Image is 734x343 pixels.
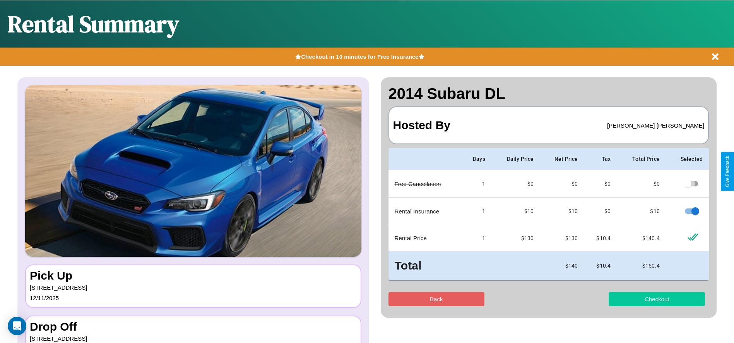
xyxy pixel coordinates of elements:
td: $0 [491,170,540,198]
td: $ 10 [540,198,584,225]
td: $ 140 [540,251,584,280]
div: Open Intercom Messenger [8,317,26,335]
h3: Total [395,258,455,274]
th: Days [461,148,491,170]
th: Total Price [617,148,666,170]
td: 1 [461,198,491,225]
td: $ 0 [617,170,666,198]
td: $ 150.4 [617,251,666,280]
b: Checkout in 10 minutes for Free Insurance [301,53,418,60]
td: 1 [461,170,491,198]
h3: Hosted By [393,111,450,140]
td: $ 130 [491,225,540,251]
th: Net Price [540,148,584,170]
p: Free Cancellation [395,179,455,189]
td: $0 [584,170,617,198]
p: Rental Price [395,233,455,243]
th: Daily Price [491,148,540,170]
th: Selected [666,148,709,170]
p: [STREET_ADDRESS] [30,282,357,293]
button: Back [388,292,485,306]
td: $ 10.4 [584,251,617,280]
h3: Drop Off [30,320,357,333]
td: $ 140.4 [617,225,666,251]
div: Give Feedback [725,156,730,187]
table: simple table [388,148,709,280]
td: $ 130 [540,225,584,251]
td: $0 [584,198,617,225]
p: [PERSON_NAME] [PERSON_NAME] [607,120,704,131]
h1: Rental Summary [8,8,179,40]
td: $10 [491,198,540,225]
p: 12 / 11 / 2025 [30,293,357,303]
td: 1 [461,225,491,251]
h3: Pick Up [30,269,357,282]
p: Rental Insurance [395,206,455,217]
th: Tax [584,148,617,170]
td: $ 10.4 [584,225,617,251]
td: $ 10 [617,198,666,225]
td: $ 0 [540,170,584,198]
h2: 2014 Subaru DL [388,85,709,102]
button: Checkout [609,292,705,306]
